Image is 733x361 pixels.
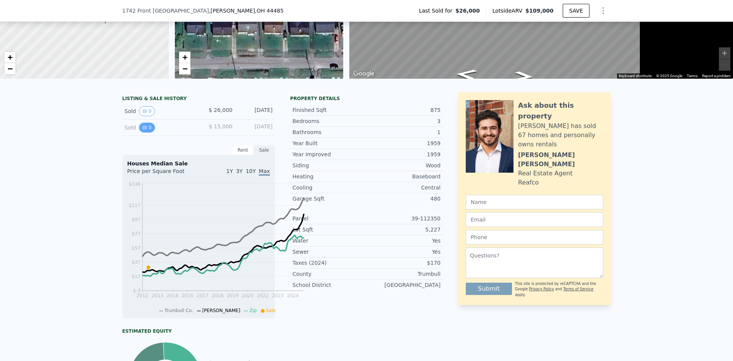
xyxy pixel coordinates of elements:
div: [DATE] [239,106,273,116]
div: [GEOGRAPHIC_DATA] [366,281,441,289]
tspan: $17 [132,274,140,279]
a: Terms of Service [563,287,593,291]
span: Trumbull Co. [165,308,193,313]
span: + [8,52,13,62]
div: 480 [366,195,441,202]
tspan: 2023 [272,293,284,298]
div: Reafco [518,178,539,187]
div: Estimated Equity [122,328,275,334]
div: Trumbull [366,270,441,278]
div: Houses Median Sale [127,160,270,167]
path: Go East, Front St SW [503,69,543,84]
span: © 2025 Google [656,74,682,78]
tspan: $148 [129,181,140,187]
span: $26,000 [455,7,480,15]
div: 1959 [366,139,441,147]
div: Yes [366,237,441,244]
button: Keyboard shortcuts [619,73,652,79]
input: Phone [466,230,603,244]
div: Ask about this property [518,100,603,121]
tspan: $117 [129,203,140,208]
tspan: 2013 [152,293,163,298]
div: Garage Sqft [292,195,366,202]
img: Google [351,69,376,79]
span: 10Y [246,168,256,174]
div: [PERSON_NAME] has sold 67 homes and personally owns rentals [518,121,603,149]
div: Bathrooms [292,128,366,136]
button: View historical data [139,123,155,133]
div: Sewer [292,248,366,256]
div: Property details [290,96,443,102]
input: Email [466,212,603,227]
tspan: $77 [132,231,140,236]
tspan: 2017 [197,293,208,298]
tspan: 2024 [287,293,299,298]
a: Terms [687,74,697,78]
div: Central [366,184,441,191]
tspan: $57 [132,246,140,251]
path: Go West, Front St SW [446,66,486,82]
span: Lotside ARV [492,7,525,15]
div: Year Improved [292,151,366,158]
span: [PERSON_NAME] [202,308,241,313]
div: This site is protected by reCAPTCHA and the Google and apply. [515,281,603,298]
a: Report a problem [702,74,731,78]
tspan: 2020 [242,293,254,298]
span: , [PERSON_NAME] [209,7,284,15]
div: $170 [366,259,441,267]
span: − [8,64,13,73]
div: Year Built [292,139,366,147]
span: , OH 44485 [255,8,284,14]
div: 1 [366,128,441,136]
span: Last Sold for [419,7,455,15]
a: Zoom in [179,52,191,63]
div: 5,227 [366,226,441,233]
div: Sold [124,106,192,116]
a: Zoom out [179,63,191,74]
div: Finished Sqft [292,106,366,114]
div: Bedrooms [292,117,366,125]
div: Parcel [292,215,366,222]
div: 39-112350 [366,215,441,222]
span: $109,000 [525,8,554,14]
div: 3 [366,117,441,125]
tspan: 2015 [182,293,194,298]
div: Siding [292,162,366,169]
div: [DATE] [239,123,273,133]
tspan: 2018 [212,293,224,298]
span: 3Y [236,168,242,174]
button: Zoom in [719,47,730,59]
div: Heating [292,173,366,180]
button: Zoom out [719,59,730,71]
tspan: $97 [132,217,140,222]
div: [PERSON_NAME] [PERSON_NAME] [518,151,603,169]
button: SAVE [563,4,589,18]
span: $ 15,000 [209,123,232,130]
div: 1959 [366,151,441,158]
div: Real Estate Agent [518,169,573,178]
tspan: 2022 [257,293,269,298]
span: Sale [266,308,276,313]
div: Baseboard [366,173,441,180]
div: School District [292,281,366,289]
div: County [292,270,366,278]
tspan: 2012 [137,293,149,298]
span: − [182,64,187,73]
span: 1742 Front [GEOGRAPHIC_DATA] [122,7,209,15]
div: Water [292,237,366,244]
tspan: 2014 [167,293,179,298]
span: Max [259,168,270,176]
a: Zoom out [4,63,16,74]
span: Zip [249,308,257,313]
tspan: 2019 [227,293,239,298]
a: Open this area in Google Maps (opens a new window) [351,69,376,79]
div: Cooling [292,184,366,191]
div: Sold [124,123,192,133]
div: Sale [253,145,275,155]
span: $ 26,000 [209,107,232,113]
tspan: $37 [132,260,140,265]
tspan: $-3 [133,288,140,293]
span: 1Y [226,168,233,174]
div: Rent [232,145,253,155]
div: Yes [366,248,441,256]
